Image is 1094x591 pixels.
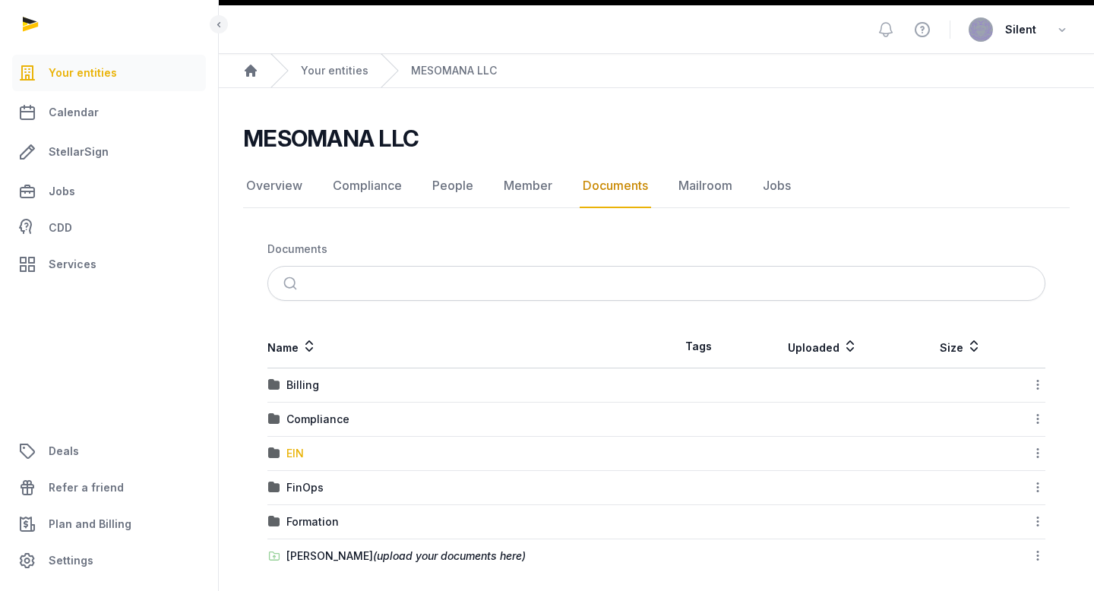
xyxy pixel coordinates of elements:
[49,182,75,201] span: Jobs
[286,412,349,427] div: Compliance
[760,164,794,208] a: Jobs
[12,542,206,579] a: Settings
[268,482,280,494] img: folder.svg
[268,413,280,425] img: folder.svg
[675,164,735,208] a: Mailroom
[501,164,555,208] a: Member
[1005,21,1036,39] span: Silent
[286,378,319,393] div: Billing
[49,143,109,161] span: StellarSign
[49,103,99,122] span: Calendar
[12,55,206,91] a: Your entities
[49,551,93,570] span: Settings
[268,379,280,391] img: folder.svg
[243,125,419,152] h2: MESOMANA LLC
[429,164,476,208] a: People
[12,213,206,243] a: CDD
[1018,518,1094,591] iframe: Chat Widget
[268,447,280,460] img: folder.svg
[219,54,1094,88] nav: Breadcrumb
[905,325,1017,368] th: Size
[12,173,206,210] a: Jobs
[740,325,905,368] th: Uploaded
[49,442,79,460] span: Deals
[243,164,1070,208] nav: Tabs
[656,325,740,368] th: Tags
[268,516,280,528] img: folder.svg
[267,325,656,368] th: Name
[49,64,117,82] span: Your entities
[12,506,206,542] a: Plan and Billing
[274,267,310,300] button: Submit
[286,480,324,495] div: FinOps
[12,94,206,131] a: Calendar
[580,164,651,208] a: Documents
[49,479,124,497] span: Refer a friend
[12,469,206,506] a: Refer a friend
[286,548,526,564] div: [PERSON_NAME]
[301,63,368,78] a: Your entities
[243,164,305,208] a: Overview
[267,232,1045,266] nav: Breadcrumb
[12,433,206,469] a: Deals
[268,550,280,562] img: folder-upload.svg
[12,246,206,283] a: Services
[286,514,339,529] div: Formation
[411,63,497,78] a: MESOMANA LLC
[286,446,304,461] div: EIN
[12,134,206,170] a: StellarSign
[49,255,96,273] span: Services
[267,242,327,257] div: Documents
[373,549,526,562] span: (upload your documents here)
[330,164,405,208] a: Compliance
[49,515,131,533] span: Plan and Billing
[969,17,993,42] img: avatar
[49,219,72,237] span: CDD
